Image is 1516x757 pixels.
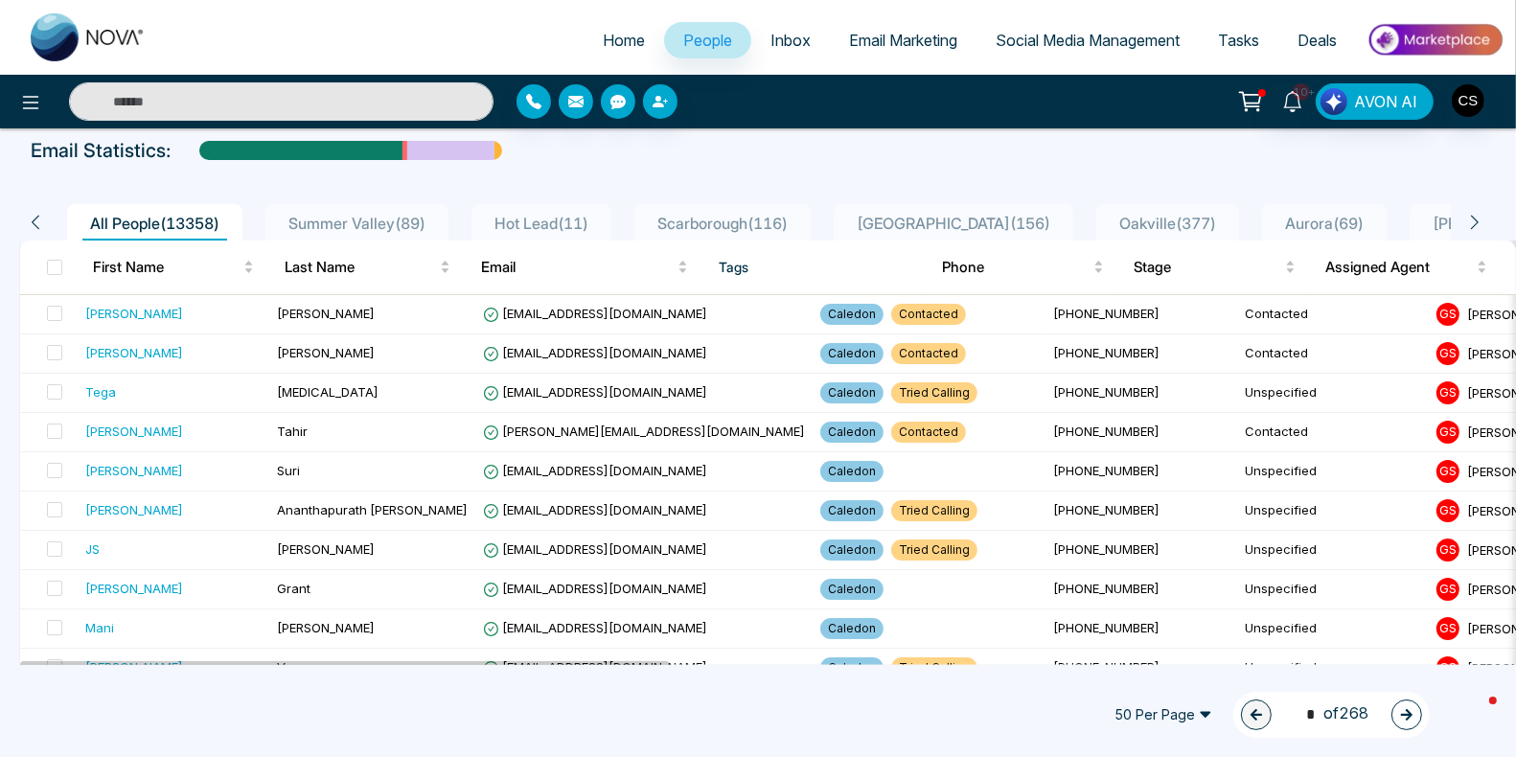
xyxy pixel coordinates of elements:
span: Suri [277,463,300,478]
span: [PHONE_NUMBER] [1053,541,1160,557]
span: Caledon [820,539,884,561]
span: [PHONE_NUMBER] [1053,384,1160,400]
span: Phone [943,256,1090,279]
div: [PERSON_NAME] [85,500,183,519]
span: Caledon [820,304,884,325]
a: Deals [1278,22,1356,58]
span: Summer Valley ( 89 ) [281,214,433,233]
span: Inbox [770,31,811,50]
span: Tried Calling [891,382,977,403]
button: AVON AI [1316,83,1434,120]
span: Scarborough ( 116 ) [650,214,795,233]
div: [PERSON_NAME] [85,579,183,598]
span: G S [1436,303,1459,326]
span: People [683,31,732,50]
span: Tried Calling [891,657,977,678]
div: [PERSON_NAME] [85,304,183,323]
th: Assigned Agent [1311,241,1503,294]
span: Last Name [285,256,436,279]
span: [EMAIL_ADDRESS][DOMAIN_NAME] [483,620,707,635]
span: Contacted [891,304,966,325]
span: G S [1436,381,1459,404]
span: Tried Calling [891,539,977,561]
span: [PERSON_NAME] [277,620,375,635]
td: Unspecified [1237,531,1429,570]
div: [PERSON_NAME] [85,422,183,441]
span: [PHONE_NUMBER] [1053,463,1160,478]
span: [PERSON_NAME] [277,541,375,557]
a: Email Marketing [830,22,976,58]
span: All People ( 13358 ) [82,214,227,233]
span: Caledon [820,500,884,521]
th: Email [466,241,703,294]
span: Caledon [820,618,884,639]
div: JS [85,539,100,559]
span: [PHONE_NUMBER] [1053,345,1160,360]
span: Caledon [820,422,884,443]
span: [EMAIL_ADDRESS][DOMAIN_NAME] [483,463,707,478]
td: Unspecified [1237,570,1429,609]
td: Unspecified [1237,374,1429,413]
span: G S [1436,460,1459,483]
span: G S [1436,656,1459,679]
td: Contacted [1237,334,1429,374]
td: Unspecified [1237,649,1429,688]
span: Grant [277,581,310,596]
span: G S [1436,342,1459,365]
span: G S [1436,578,1459,601]
span: [PERSON_NAME] [277,345,375,360]
div: Tega [85,382,116,401]
p: Email Statistics: [31,136,171,165]
span: First Name [93,256,240,279]
span: [PHONE_NUMBER] [1053,424,1160,439]
a: Inbox [751,22,830,58]
span: [PERSON_NAME] [277,306,375,321]
span: Email Marketing [849,31,957,50]
span: [EMAIL_ADDRESS][DOMAIN_NAME] [483,502,707,517]
td: Contacted [1237,295,1429,334]
div: [PERSON_NAME] [85,461,183,480]
span: [PHONE_NUMBER] [1053,306,1160,321]
span: G S [1436,539,1459,562]
span: [PHONE_NUMBER] [1053,502,1160,517]
th: Tags [703,241,928,294]
a: People [664,22,751,58]
span: Social Media Management [996,31,1180,50]
a: Tasks [1199,22,1278,58]
span: Deals [1298,31,1337,50]
span: G S [1436,421,1459,444]
span: Stage [1135,256,1281,279]
span: Hot Lead ( 11 ) [487,214,596,233]
a: Social Media Management [976,22,1199,58]
div: [PERSON_NAME] [85,657,183,677]
span: Caledon [820,461,884,482]
span: 50 Per Page [1101,700,1226,730]
span: Caledon [820,579,884,600]
div: [PERSON_NAME] [85,343,183,362]
span: Caledon [820,382,884,403]
img: Nova CRM Logo [31,13,146,61]
img: Lead Flow [1321,88,1347,115]
span: [MEDICAL_DATA] [277,384,379,400]
div: Mani [85,618,114,637]
span: Caledon [820,657,884,678]
span: [PHONE_NUMBER] [1053,659,1160,675]
span: of 268 [1295,701,1368,727]
th: First Name [78,241,269,294]
span: [EMAIL_ADDRESS][DOMAIN_NAME] [483,541,707,557]
span: G S [1436,617,1459,640]
span: Tasks [1218,31,1259,50]
span: Vyas [277,659,307,675]
span: [EMAIL_ADDRESS][DOMAIN_NAME] [483,659,707,675]
span: Tahir [277,424,308,439]
td: Unspecified [1237,452,1429,492]
span: [PHONE_NUMBER] [1053,620,1160,635]
span: Contacted [891,422,966,443]
img: Market-place.gif [1366,18,1505,61]
td: Unspecified [1237,609,1429,649]
span: Ananthapurath [PERSON_NAME] [277,502,468,517]
span: Tried Calling [891,500,977,521]
a: 10+ [1270,83,1316,117]
img: User Avatar [1452,84,1484,117]
span: [EMAIL_ADDRESS][DOMAIN_NAME] [483,345,707,360]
